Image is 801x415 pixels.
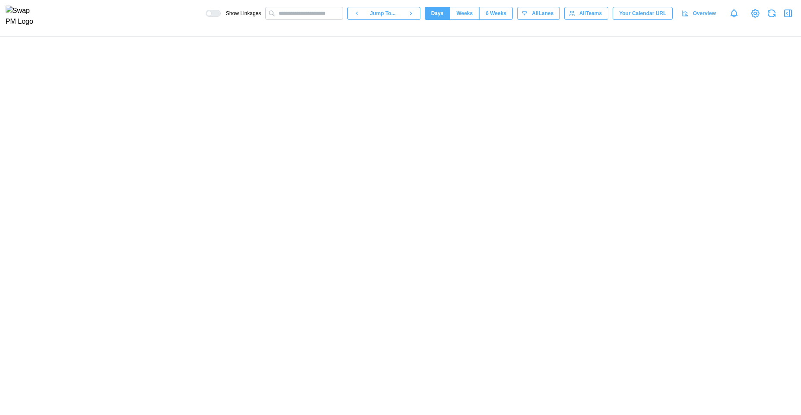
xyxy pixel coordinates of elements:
span: Weeks [456,7,473,19]
button: Your Calendar URL [613,7,673,20]
span: All Teams [579,7,602,19]
button: Days [425,7,450,20]
button: Open Drawer [782,7,794,19]
a: Overview [677,7,722,20]
button: 6 Weeks [479,7,513,20]
button: Refresh Grid [766,7,778,19]
img: Swap PM Logo [6,6,41,27]
button: AllLanes [517,7,560,20]
span: All Lanes [532,7,553,19]
button: Jump To... [366,7,401,20]
button: AllTeams [564,7,608,20]
a: Notifications [727,6,741,21]
span: Days [431,7,444,19]
button: Weeks [450,7,479,20]
span: Show Linkages [221,10,261,17]
span: Your Calendar URL [619,7,666,19]
span: 6 Weeks [486,7,506,19]
span: Overview [693,7,716,19]
a: View Project [749,7,761,19]
span: Jump To... [370,7,396,19]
